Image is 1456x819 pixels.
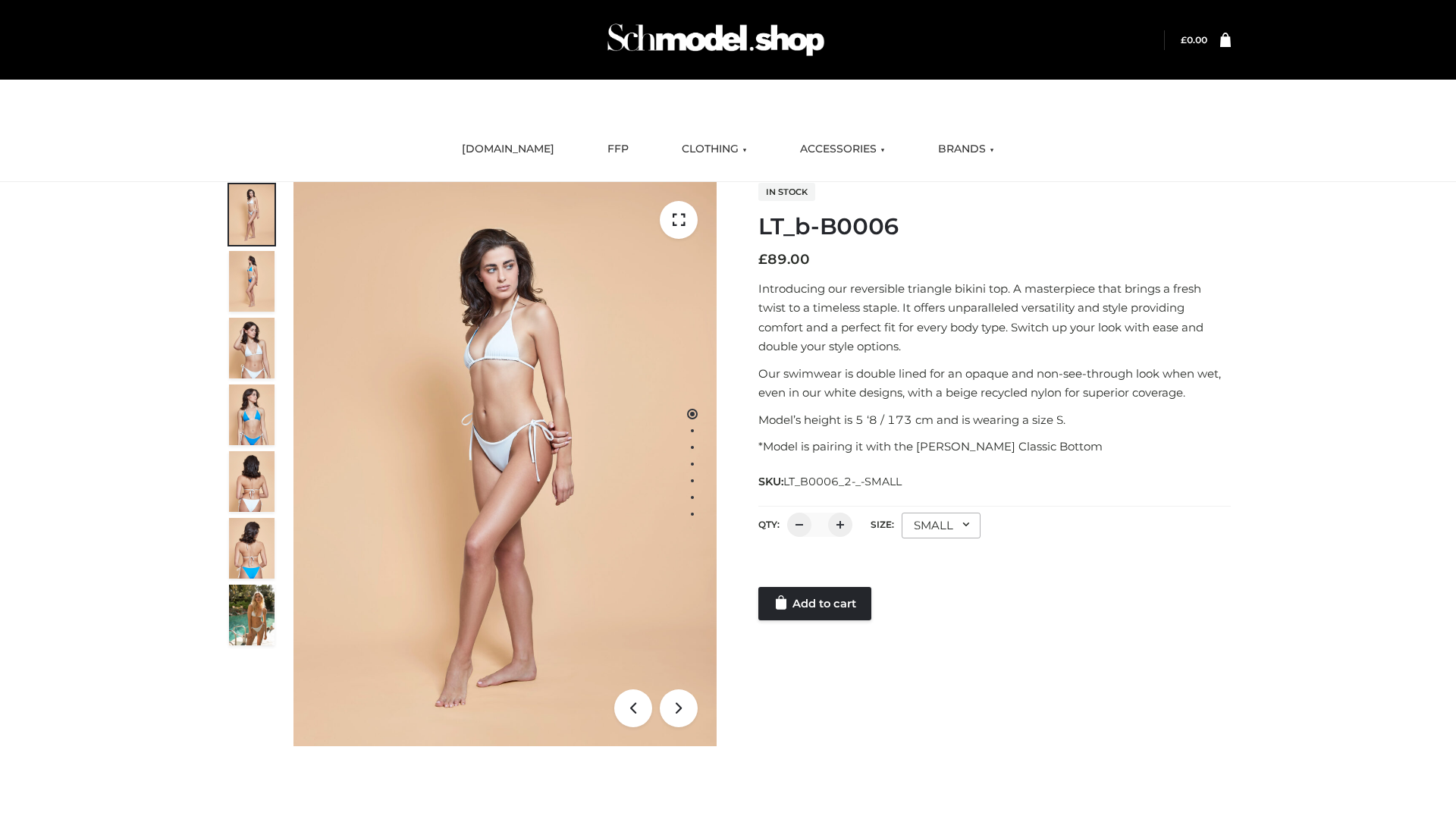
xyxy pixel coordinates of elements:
[758,279,1231,356] p: Introducing our reversible triangle bikini top. A masterpiece that brings a fresh twist to a time...
[1181,34,1207,45] bdi: 0.00
[902,513,981,538] div: SMALL
[758,587,871,620] a: Add to cart
[758,472,903,491] span: SKU:
[758,213,1231,240] h1: LT_b-B0006
[871,519,894,530] label: Size:
[783,475,902,488] span: LT_B0006_2-_-SMALL
[229,251,275,312] img: ArielClassicBikiniTop_CloudNine_AzureSky_OW114ECO_2-scaled.jpg
[596,133,640,166] a: FFP
[927,133,1006,166] a: BRANDS
[602,10,830,70] img: Schmodel Admin 964
[758,519,780,530] label: QTY:
[229,384,275,445] img: ArielClassicBikiniTop_CloudNine_AzureSky_OW114ECO_4-scaled.jpg
[670,133,758,166] a: CLOTHING
[758,183,815,201] span: In stock
[229,318,275,378] img: ArielClassicBikiniTop_CloudNine_AzureSky_OW114ECO_3-scaled.jpg
[293,182,717,746] img: ArielClassicBikiniTop_CloudNine_AzureSky_OW114ECO_1
[758,364,1231,403] p: Our swimwear is double lined for an opaque and non-see-through look when wet, even in our white d...
[758,251,810,268] bdi: 89.00
[1181,34,1187,45] span: £
[758,410,1231,430] p: Model’s height is 5 ‘8 / 173 cm and is wearing a size S.
[229,451,275,512] img: ArielClassicBikiniTop_CloudNine_AzureSky_OW114ECO_7-scaled.jpg
[789,133,896,166] a: ACCESSORIES
[758,251,767,268] span: £
[229,184,275,245] img: ArielClassicBikiniTop_CloudNine_AzureSky_OW114ECO_1-scaled.jpg
[229,585,275,645] img: Arieltop_CloudNine_AzureSky2.jpg
[1181,34,1207,45] a: £0.00
[229,518,275,579] img: ArielClassicBikiniTop_CloudNine_AzureSky_OW114ECO_8-scaled.jpg
[758,437,1231,457] p: *Model is pairing it with the [PERSON_NAME] Classic Bottom
[450,133,566,166] a: [DOMAIN_NAME]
